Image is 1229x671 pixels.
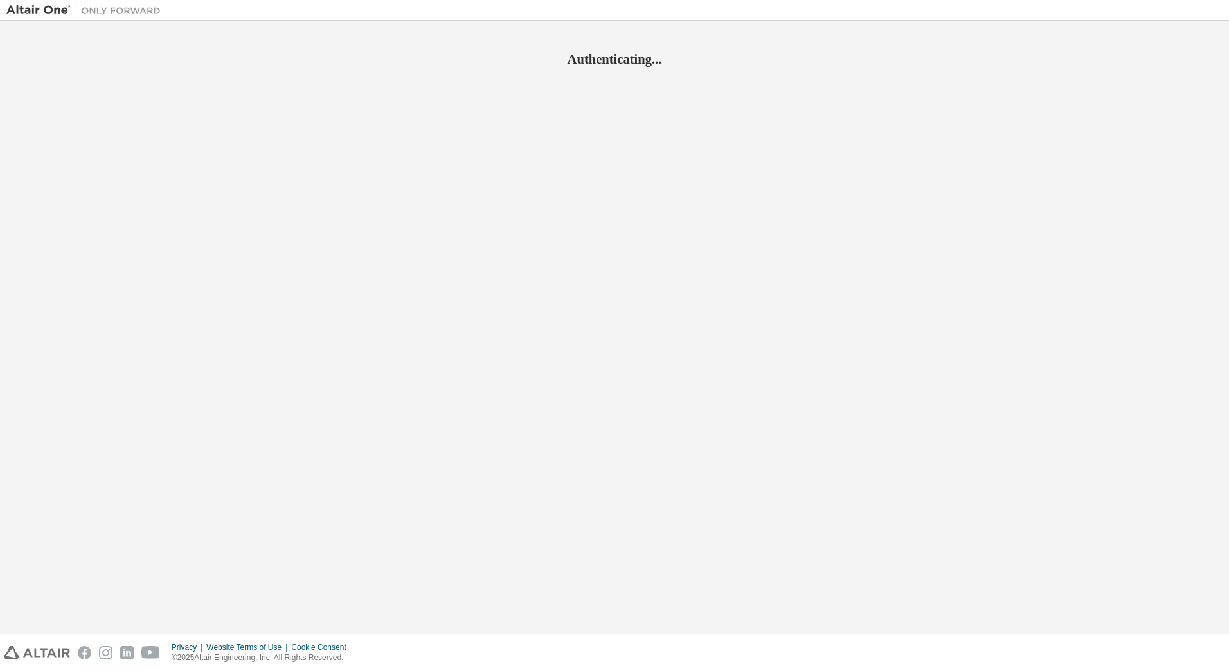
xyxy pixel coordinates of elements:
img: Altair One [6,4,167,17]
img: instagram.svg [99,646,112,659]
p: © 2025 Altair Engineering, Inc. All Rights Reserved. [172,652,354,663]
div: Cookie Consent [291,642,354,652]
h2: Authenticating... [6,51,1223,67]
img: youtube.svg [141,646,160,659]
div: Website Terms of Use [206,642,291,652]
img: linkedin.svg [120,646,134,659]
img: altair_logo.svg [4,646,70,659]
div: Privacy [172,642,206,652]
img: facebook.svg [78,646,91,659]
